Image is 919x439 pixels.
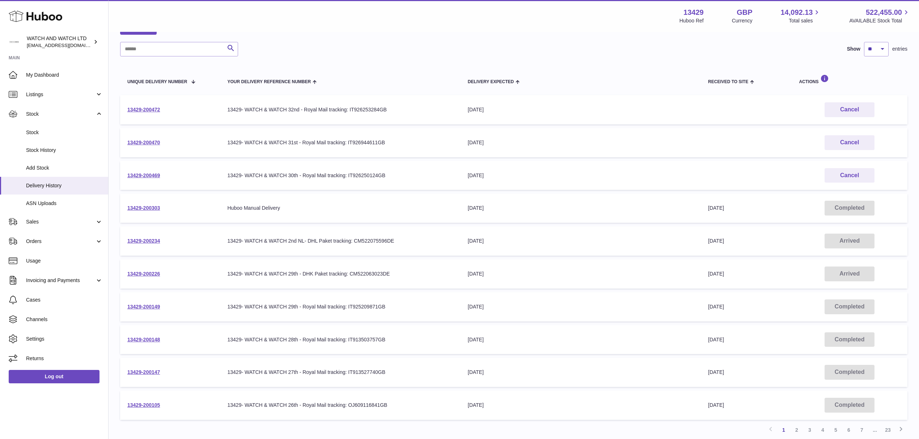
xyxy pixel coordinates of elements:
span: Unique Delivery Number [127,80,187,84]
a: 13429-200472 [127,107,160,112]
span: Stock History [26,147,103,154]
strong: GBP [737,8,752,17]
div: 13429- WATCH & WATCH 29th - DHK Paket tracking: CM522063023DE [227,270,453,277]
a: 13429-200470 [127,140,160,145]
div: [DATE] [468,205,694,212]
span: Orders [26,238,95,245]
span: Total sales [789,17,821,24]
a: 7 [855,423,868,436]
div: [DATE] [468,336,694,343]
div: [DATE] [468,369,694,376]
span: Add Stock [26,165,103,171]
img: internalAdmin-13429@internal.huboo.com [9,37,20,47]
span: Settings [26,336,103,342]
span: Sales [26,218,95,225]
div: [DATE] [468,139,694,146]
div: WATCH AND WATCH LTD [27,35,92,49]
span: Stock [26,129,103,136]
div: 13429- WATCH & WATCH 26th - Royal Mail tracking: OJ609116841GB [227,402,453,409]
span: [DATE] [708,205,724,211]
label: Show [847,46,860,52]
div: [DATE] [468,303,694,310]
a: Log out [9,370,99,383]
span: [DATE] [708,304,724,310]
span: Delivery Expected [468,80,514,84]
span: [DATE] [708,238,724,244]
a: 522,455.00 AVAILABLE Stock Total [849,8,910,24]
div: 13429- WATCH & WATCH 32nd - Royal Mail tracking: IT926253284GB [227,106,453,113]
div: 13429- WATCH & WATCH 28th - Royal Mail tracking: IT913503757GB [227,336,453,343]
div: [DATE] [468,172,694,179]
span: 522,455.00 [866,8,902,17]
span: Invoicing and Payments [26,277,95,284]
a: 4 [816,423,829,436]
span: Delivery History [26,182,103,189]
a: 13429-200234 [127,238,160,244]
a: 13429-200147 [127,369,160,375]
a: 14,092.13 Total sales [780,8,821,24]
a: 13429-200303 [127,205,160,211]
div: [DATE] [468,106,694,113]
div: Huboo Manual Delivery [227,205,453,212]
span: My Dashboard [26,72,103,78]
a: 13429-200226 [127,271,160,277]
button: Cancel [825,168,874,183]
div: [DATE] [468,402,694,409]
a: 3 [803,423,816,436]
span: 14,092.13 [780,8,813,17]
span: Stock [26,111,95,118]
a: 6 [842,423,855,436]
span: [DATE] [708,271,724,277]
a: 23 [881,423,894,436]
a: 5 [829,423,842,436]
div: [DATE] [468,238,694,244]
span: [DATE] [708,369,724,375]
span: [DATE] [708,337,724,342]
span: Cases [26,297,103,303]
div: 13429- WATCH & WATCH 2nd NL- DHL Paket tracking: CM522075596DE [227,238,453,244]
span: entries [892,46,907,52]
span: [EMAIL_ADDRESS][DOMAIN_NAME] [27,42,106,48]
span: [DATE] [708,402,724,408]
span: Channels [26,316,103,323]
div: 13429- WATCH & WATCH 31st - Royal Mail tracking: IT926944611GB [227,139,453,146]
a: 13429-200469 [127,172,160,178]
div: Huboo Ref [679,17,704,24]
span: Listings [26,91,95,98]
span: Received to Site [708,80,748,84]
a: 13429-200148 [127,337,160,342]
span: ASN Uploads [26,200,103,207]
div: 13429- WATCH & WATCH 30th - Royal Mail tracking: IT926250124GB [227,172,453,179]
button: Cancel [825,135,874,150]
a: 1 [777,423,790,436]
a: 13429-200105 [127,402,160,408]
span: AVAILABLE Stock Total [849,17,910,24]
strong: 13429 [683,8,704,17]
span: Your Delivery Reference Number [227,80,311,84]
div: [DATE] [468,270,694,277]
div: 13429- WATCH & WATCH 29th - Royal Mail tracking: IT925209871GB [227,303,453,310]
div: Currency [732,17,753,24]
div: Actions [799,74,900,84]
span: Returns [26,355,103,362]
span: ... [868,423,881,436]
a: 13429-200149 [127,304,160,310]
button: Cancel [825,102,874,117]
span: Usage [26,257,103,264]
a: 2 [790,423,803,436]
div: 13429- WATCH & WATCH 27th - Royal Mail tracking: IT913527740GB [227,369,453,376]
